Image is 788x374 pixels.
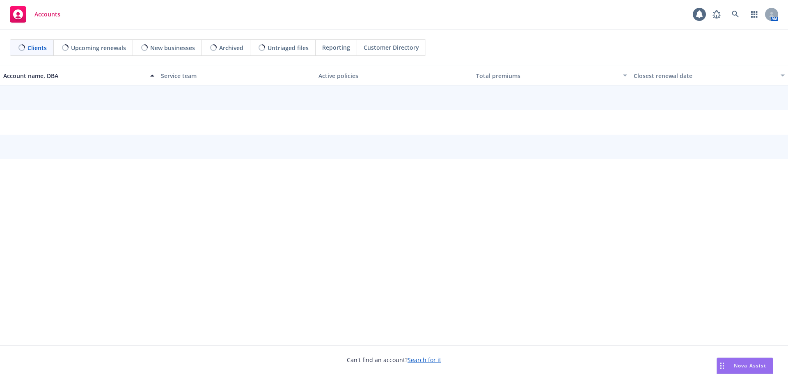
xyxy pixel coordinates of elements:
div: Drag to move [717,358,727,374]
a: Switch app [746,6,763,23]
div: Closest renewal date [634,71,776,80]
a: Search for it [408,356,441,364]
span: Nova Assist [734,362,766,369]
a: Search [727,6,744,23]
div: Service team [161,71,312,80]
span: Can't find an account? [347,356,441,364]
span: Archived [219,44,243,52]
button: Closest renewal date [630,66,788,85]
div: Account name, DBA [3,71,145,80]
span: Customer Directory [364,43,419,52]
a: Accounts [7,3,64,26]
span: Untriaged files [268,44,309,52]
a: Report a Bug [708,6,725,23]
span: New businesses [150,44,195,52]
button: Nova Assist [717,358,773,374]
button: Active policies [315,66,473,85]
div: Total premiums [476,71,618,80]
span: Clients [27,44,47,52]
span: Accounts [34,11,60,18]
button: Service team [158,66,315,85]
span: Upcoming renewals [71,44,126,52]
button: Total premiums [473,66,630,85]
span: Reporting [322,43,350,52]
div: Active policies [318,71,470,80]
